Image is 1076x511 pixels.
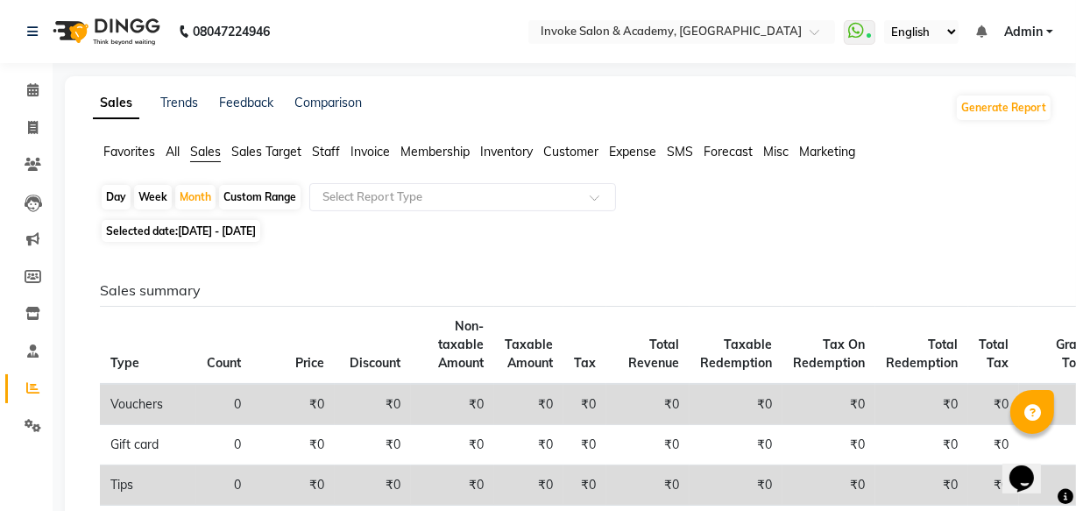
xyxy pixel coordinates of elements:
a: Feedback [219,95,273,110]
span: Tax [574,355,596,371]
td: ₹0 [690,384,782,425]
span: Inventory [480,144,533,160]
td: 0 [196,384,251,425]
span: Taxable Amount [505,337,553,371]
a: Trends [160,95,198,110]
td: ₹0 [968,465,1019,506]
td: ₹0 [251,425,335,465]
td: ₹0 [968,384,1019,425]
span: Sales Target [231,144,301,160]
td: ₹0 [335,465,411,506]
td: ₹0 [251,384,335,425]
td: ₹0 [782,425,875,465]
iframe: chat widget [1002,441,1058,493]
td: ₹0 [563,425,606,465]
div: Week [134,185,172,209]
span: Price [295,355,324,371]
td: ₹0 [690,425,782,465]
a: Comparison [294,95,362,110]
span: Staff [312,144,340,160]
div: Day [102,185,131,209]
td: ₹0 [968,425,1019,465]
td: ₹0 [782,465,875,506]
h6: Sales summary [100,282,1038,299]
b: 08047224946 [193,7,270,56]
td: ₹0 [606,425,690,465]
img: logo [45,7,165,56]
span: Marketing [799,144,855,160]
div: Month [175,185,216,209]
span: Selected date: [102,220,260,242]
span: Customer [543,144,598,160]
td: 0 [196,465,251,506]
td: ₹0 [875,425,968,465]
td: ₹0 [335,384,411,425]
span: Favorites [103,144,155,160]
td: ₹0 [494,465,563,506]
td: Gift card [100,425,196,465]
td: ₹0 [606,384,690,425]
td: ₹0 [494,425,563,465]
span: Admin [1004,23,1043,41]
span: Type [110,355,139,371]
td: ₹0 [563,465,606,506]
span: Taxable Redemption [700,337,772,371]
span: Total Tax [979,337,1009,371]
span: Membership [400,144,470,160]
td: ₹0 [494,384,563,425]
button: Generate Report [957,96,1051,120]
span: Forecast [704,144,753,160]
td: ₹0 [411,425,494,465]
td: ₹0 [335,425,411,465]
span: SMS [667,144,693,160]
span: Misc [763,144,789,160]
td: ₹0 [875,465,968,506]
div: Custom Range [219,185,301,209]
span: Count [207,355,241,371]
td: ₹0 [690,465,782,506]
span: Expense [609,144,656,160]
td: Tips [100,465,196,506]
a: Sales [93,88,139,119]
td: ₹0 [411,465,494,506]
span: All [166,144,180,160]
span: Tax On Redemption [793,337,865,371]
td: ₹0 [563,384,606,425]
span: Sales [190,144,221,160]
span: Discount [350,355,400,371]
td: ₹0 [782,384,875,425]
td: ₹0 [606,465,690,506]
td: 0 [196,425,251,465]
td: Vouchers [100,384,196,425]
span: [DATE] - [DATE] [178,224,256,238]
td: ₹0 [875,384,968,425]
span: Invoice [350,144,390,160]
span: Total Revenue [628,337,679,371]
td: ₹0 [411,384,494,425]
span: Non-taxable Amount [438,318,484,371]
td: ₹0 [251,465,335,506]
